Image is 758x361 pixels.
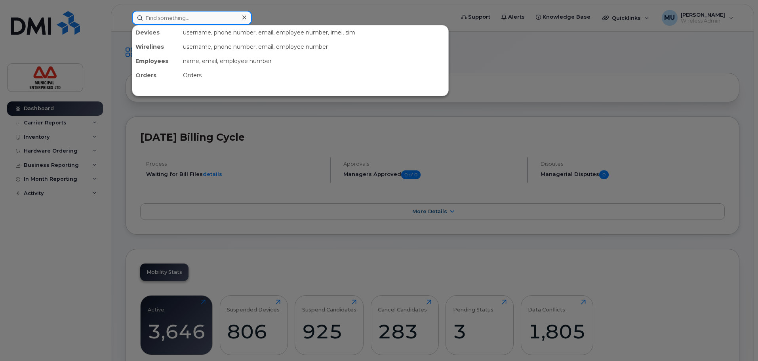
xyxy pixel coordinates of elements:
[132,40,180,54] div: Wirelines
[180,54,448,68] div: name, email, employee number
[180,40,448,54] div: username, phone number, email, employee number
[132,68,180,82] div: Orders
[180,68,448,82] div: Orders
[180,25,448,40] div: username, phone number, email, employee number, imei, sim
[132,54,180,68] div: Employees
[132,25,180,40] div: Devices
